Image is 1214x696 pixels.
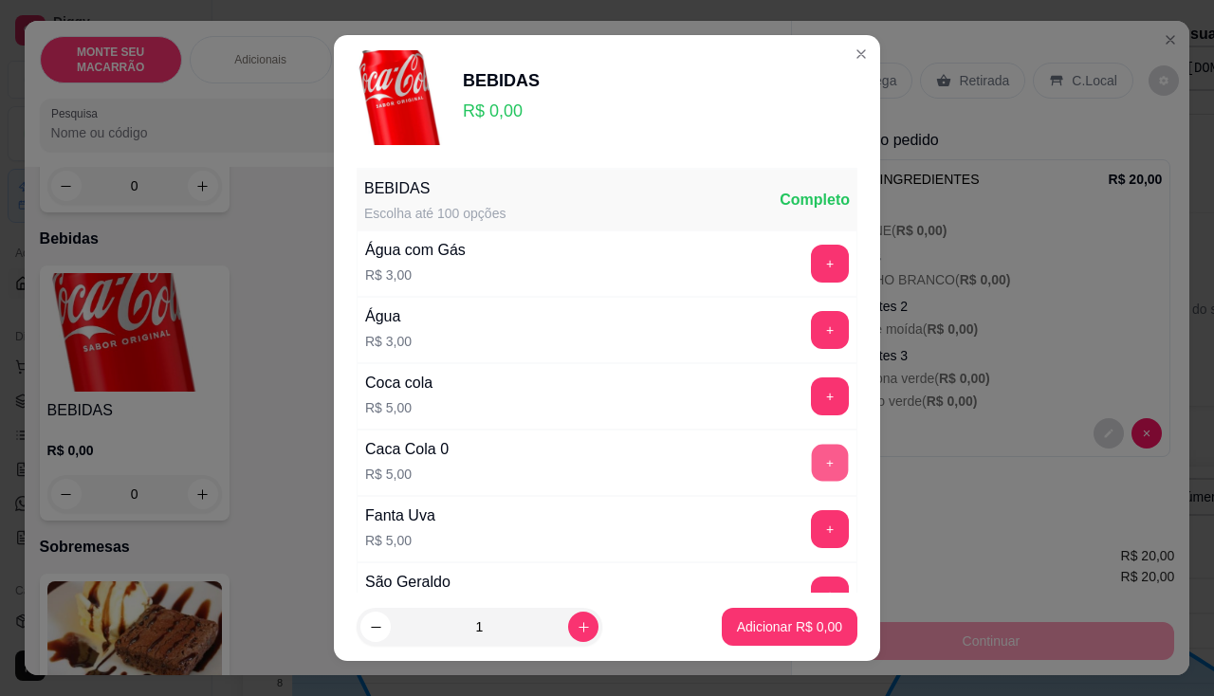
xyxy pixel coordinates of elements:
button: add [811,245,849,283]
button: add [811,377,849,415]
p: R$ 0,00 [463,98,540,124]
p: R$ 5,00 [365,465,449,484]
button: add [811,577,849,614]
div: Água [365,305,412,328]
p: R$ 5,00 [365,531,435,550]
div: BEBIDAS [364,177,506,200]
button: Close [846,39,876,69]
button: Adicionar R$ 0,00 [722,608,857,646]
div: Completo [780,189,850,211]
img: product-image [357,50,451,145]
div: Escolha até 100 opções [364,204,506,223]
button: add [812,444,849,481]
div: Água com Gás [365,239,466,262]
p: R$ 5,00 [365,398,432,417]
div: São Geraldo [365,571,451,594]
p: R$ 3,00 [365,332,412,351]
button: add [811,510,849,548]
div: Caca Cola 0 [365,438,449,461]
button: decrease-product-quantity [360,612,391,642]
div: Fanta Uva [365,504,435,527]
p: Adicionar R$ 0,00 [737,617,842,636]
button: increase-product-quantity [568,612,598,642]
div: Coca cola [365,372,432,394]
button: add [811,311,849,349]
p: R$ 3,00 [365,266,466,284]
div: BEBIDAS [463,67,540,94]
